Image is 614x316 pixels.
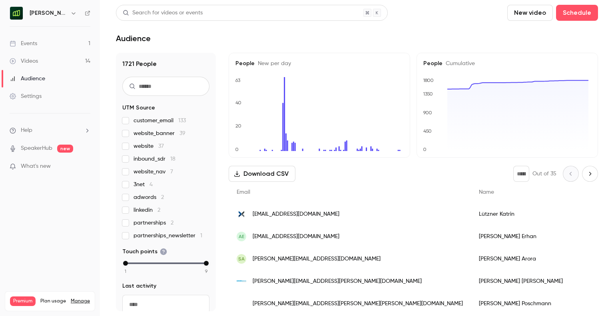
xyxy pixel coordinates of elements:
span: adwords [134,193,164,201]
span: partnerships [134,219,173,227]
text: 40 [235,100,241,105]
div: Audience [10,75,45,83]
span: 18 [170,156,175,162]
p: Out of 35 [532,170,556,178]
span: 2 [157,207,160,213]
span: website_banner [134,129,185,137]
span: customer_email [134,117,186,125]
span: What's new [21,162,51,171]
span: website_nav [134,168,173,176]
span: 7 [170,169,173,175]
span: new [57,145,73,153]
span: [PERSON_NAME][EMAIL_ADDRESS][DOMAIN_NAME] [253,255,381,263]
span: 1 [125,268,126,275]
span: inbound_sdr [134,155,175,163]
span: Name [479,189,494,195]
span: linkedin [134,206,160,214]
div: max [204,261,209,266]
div: [PERSON_NAME] [PERSON_NAME] [471,270,614,292]
span: Help [21,126,32,135]
div: [PERSON_NAME] Arora [471,248,614,270]
span: New per day [255,61,291,66]
img: lensingmedia.de [237,276,246,286]
h6: [PERSON_NAME] ([GEOGRAPHIC_DATA]) [30,9,67,17]
text: 1800 [423,78,434,83]
button: Next page [582,166,598,182]
div: Settings [10,92,42,100]
iframe: Noticeable Trigger [81,163,90,170]
span: Last activity [122,282,156,290]
li: help-dropdown-opener [10,126,90,135]
button: Download CSV [229,166,295,182]
span: 1 [200,233,202,238]
div: Search for videos or events [123,9,203,17]
h5: People [235,60,403,68]
span: website [134,142,164,150]
span: [EMAIL_ADDRESS][DOMAIN_NAME] [253,210,339,219]
h5: People [423,60,591,68]
text: 20 [235,123,241,129]
span: Email [237,189,250,195]
span: UTM Source [122,104,155,112]
span: 2 [171,220,173,226]
a: SpeakerHub [21,144,52,153]
text: 0 [423,147,427,152]
span: Cumulative [443,61,475,66]
span: [EMAIL_ADDRESS][DOMAIN_NAME] [253,233,339,241]
span: 39 [179,131,185,136]
span: [PERSON_NAME][EMAIL_ADDRESS][PERSON_NAME][PERSON_NAME][DOMAIN_NAME] [253,300,463,308]
span: 37 [158,143,164,149]
h1: 1721 People [122,59,209,69]
div: [PERSON_NAME] Poschmann [471,292,614,315]
span: Plan usage [40,298,66,304]
text: 450 [423,128,432,134]
a: Manage [71,298,90,304]
div: min [123,261,128,266]
span: 2 [161,195,164,200]
div: Videos [10,57,38,65]
div: [PERSON_NAME] Erhan [471,225,614,248]
div: Lützner Katrin [471,203,614,225]
button: New video [507,5,553,21]
span: AE [239,233,244,240]
span: Touch points [122,248,167,256]
h1: Audience [116,34,151,43]
span: [PERSON_NAME][EMAIL_ADDRESS][PERSON_NAME][DOMAIN_NAME] [253,277,422,286]
span: partnerships_newsletter [134,232,202,240]
text: 1350 [423,91,433,97]
span: 9 [205,268,207,275]
text: 900 [423,110,432,115]
span: 3net [134,181,153,189]
img: greier.group [237,299,246,308]
button: Schedule [556,5,598,21]
img: xsuite.com [237,209,246,219]
text: 0 [235,147,239,152]
span: Premium [10,296,36,306]
text: 63 [235,78,241,83]
img: Moss (DE) [10,7,23,20]
span: 4 [150,182,153,187]
div: Events [10,40,37,48]
span: SA [238,255,245,262]
span: 133 [178,118,186,123]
